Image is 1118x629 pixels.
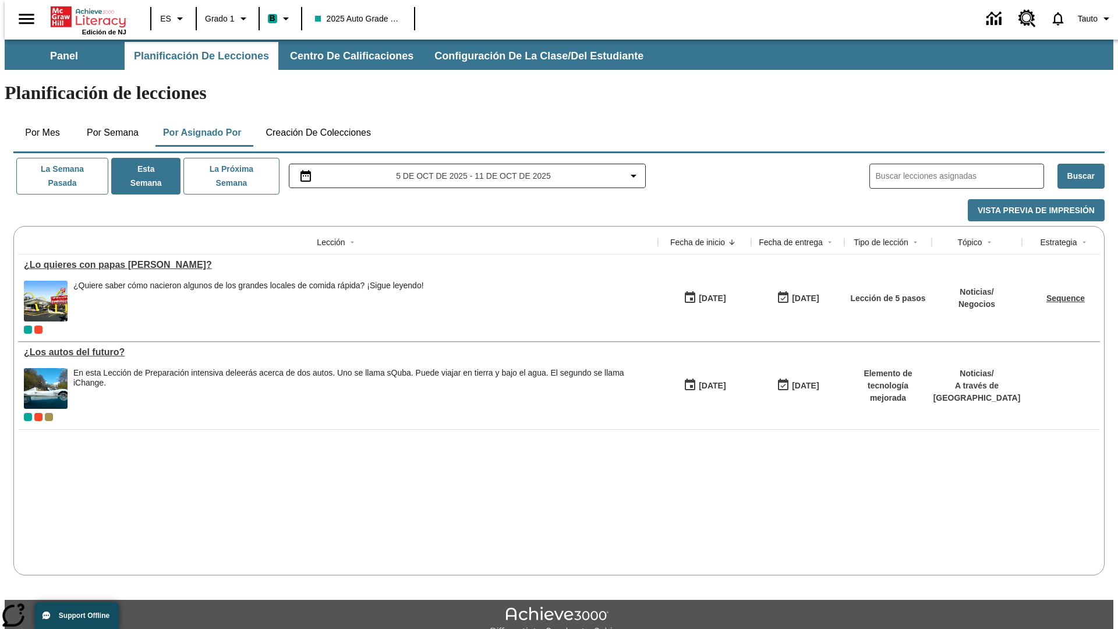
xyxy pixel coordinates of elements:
[315,13,401,25] span: 2025 Auto Grade 1 A
[290,50,413,63] span: Centro de calificaciones
[59,612,109,620] span: Support Offline
[396,170,551,182] span: 5 de oct de 2025 - 11 de oct de 2025
[73,368,652,409] div: En esta Lección de Preparación intensiva de leerás acerca de dos autos. Uno se llama sQuba. Puede...
[854,236,908,248] div: Tipo de lección
[773,287,823,309] button: 07/20/26: Último día en que podrá accederse la lección
[35,602,119,629] button: Support Offline
[13,119,72,147] button: Por mes
[73,368,624,387] testabrev: leerás acerca de dos autos. Uno se llama sQuba. Puede viajar en tierra y bajo el agua. El segundo...
[1040,236,1077,248] div: Estrategia
[24,368,68,409] img: Un automóvil de alta tecnología flotando en el agua.
[34,413,43,421] div: Test 1
[256,119,380,147] button: Creación de colecciones
[850,292,925,305] p: Lección de 5 pasos
[933,380,1021,404] p: A través de [GEOGRAPHIC_DATA]
[345,235,359,249] button: Sort
[73,281,424,321] div: ¿Quiere saber cómo nacieron algunos de los grandes locales de comida rápida? ¡Sigue leyendo!
[154,119,251,147] button: Por asignado por
[82,29,126,36] span: Edición de NJ
[1046,294,1085,303] a: Sequence
[45,413,53,421] div: 2025 Auto Grade 1
[850,367,926,404] p: Elemento de tecnología mejorada
[908,235,922,249] button: Sort
[670,236,725,248] div: Fecha de inicio
[968,199,1105,222] button: Vista previa de impresión
[1073,8,1118,29] button: Perfil/Configuración
[6,42,122,70] button: Panel
[134,50,269,63] span: Planificación de lecciones
[1078,13,1098,25] span: Tauto
[24,413,32,421] div: Clase actual
[5,40,1113,70] div: Subbarra de navegación
[183,158,279,195] button: La próxima semana
[200,8,255,29] button: Grado: Grado 1, Elige un grado
[773,374,823,397] button: 08/01/26: Último día en que podrá accederse la lección
[792,379,819,393] div: [DATE]
[1011,3,1043,34] a: Centro de recursos, Se abrirá en una pestaña nueva.
[425,42,653,70] button: Configuración de la clase/del estudiante
[680,374,730,397] button: 07/01/25: Primer día en que estuvo disponible la lección
[294,169,641,183] button: Seleccione el intervalo de fechas opción del menú
[73,368,652,388] div: En esta Lección de Preparación intensiva de
[1057,164,1105,189] button: Buscar
[1043,3,1073,34] a: Notificaciones
[125,42,278,70] button: Planificación de lecciones
[1077,235,1091,249] button: Sort
[759,236,823,248] div: Fecha de entrega
[73,281,424,291] div: ¿Quiere saber cómo nacieron algunos de los grandes locales de comida rápida? ¡Sigue leyendo!
[792,291,819,306] div: [DATE]
[155,8,192,29] button: Lenguaje: ES, Selecciona un idioma
[34,326,43,334] div: Test 1
[51,4,126,36] div: Portada
[982,235,996,249] button: Sort
[24,260,652,270] div: ¿Lo quieres con papas fritas?
[823,235,837,249] button: Sort
[725,235,739,249] button: Sort
[77,119,148,147] button: Por semana
[160,13,171,25] span: ES
[270,11,275,26] span: B
[958,298,995,310] p: Negocios
[5,42,654,70] div: Subbarra de navegación
[699,291,726,306] div: [DATE]
[876,168,1043,185] input: Buscar lecciones asignadas
[111,158,181,195] button: Esta semana
[281,42,423,70] button: Centro de calificaciones
[627,169,641,183] svg: Collapse Date Range Filter
[24,347,652,358] div: ¿Los autos del futuro?
[680,287,730,309] button: 07/14/25: Primer día en que estuvo disponible la lección
[24,326,32,334] div: Clase actual
[958,286,995,298] p: Noticias /
[24,260,652,270] a: ¿Lo quieres con papas fritas?, Lecciones
[50,50,78,63] span: Panel
[16,158,108,195] button: La semana pasada
[5,82,1113,104] h1: Planificación de lecciones
[979,3,1011,35] a: Centro de información
[51,5,126,29] a: Portada
[205,13,235,25] span: Grado 1
[9,2,44,36] button: Abrir el menú lateral
[24,281,68,321] img: Uno de los primeros locales de McDonald's, con el icónico letrero rojo y los arcos amarillos.
[434,50,643,63] span: Configuración de la clase/del estudiante
[699,379,726,393] div: [DATE]
[24,347,652,358] a: ¿Los autos del futuro? , Lecciones
[317,236,345,248] div: Lección
[957,236,982,248] div: Tópico
[933,367,1021,380] p: Noticias /
[263,8,298,29] button: Boost El color de la clase es verde turquesa. Cambiar el color de la clase.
